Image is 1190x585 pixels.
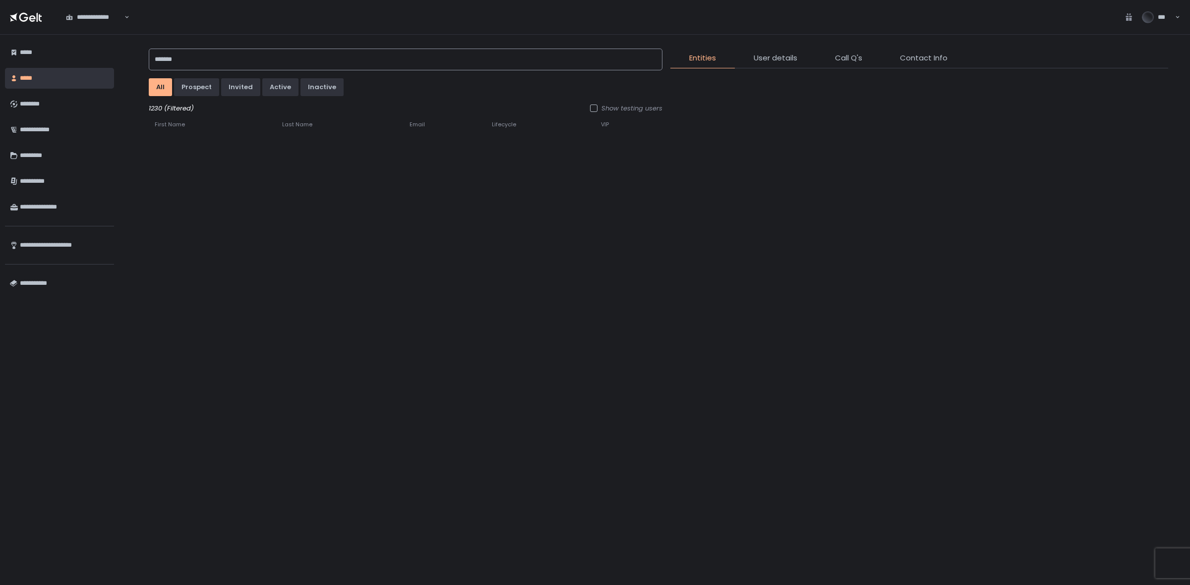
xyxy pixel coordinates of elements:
button: All [149,78,172,96]
div: active [270,83,291,92]
span: Last Name [282,121,312,128]
span: User details [754,53,797,64]
span: Email [410,121,425,128]
button: prospect [174,78,219,96]
span: First Name [155,121,185,128]
div: 1230 (Filtered) [149,104,662,113]
button: active [262,78,298,96]
span: Contact Info [900,53,948,64]
input: Search for option [122,12,123,22]
span: Lifecycle [492,121,516,128]
div: prospect [181,83,212,92]
span: Entities [689,53,716,64]
span: Call Q's [835,53,862,64]
span: VIP [601,121,609,128]
button: invited [221,78,260,96]
div: invited [229,83,253,92]
div: inactive [308,83,336,92]
button: inactive [300,78,344,96]
div: Search for option [59,6,129,27]
div: All [156,83,165,92]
